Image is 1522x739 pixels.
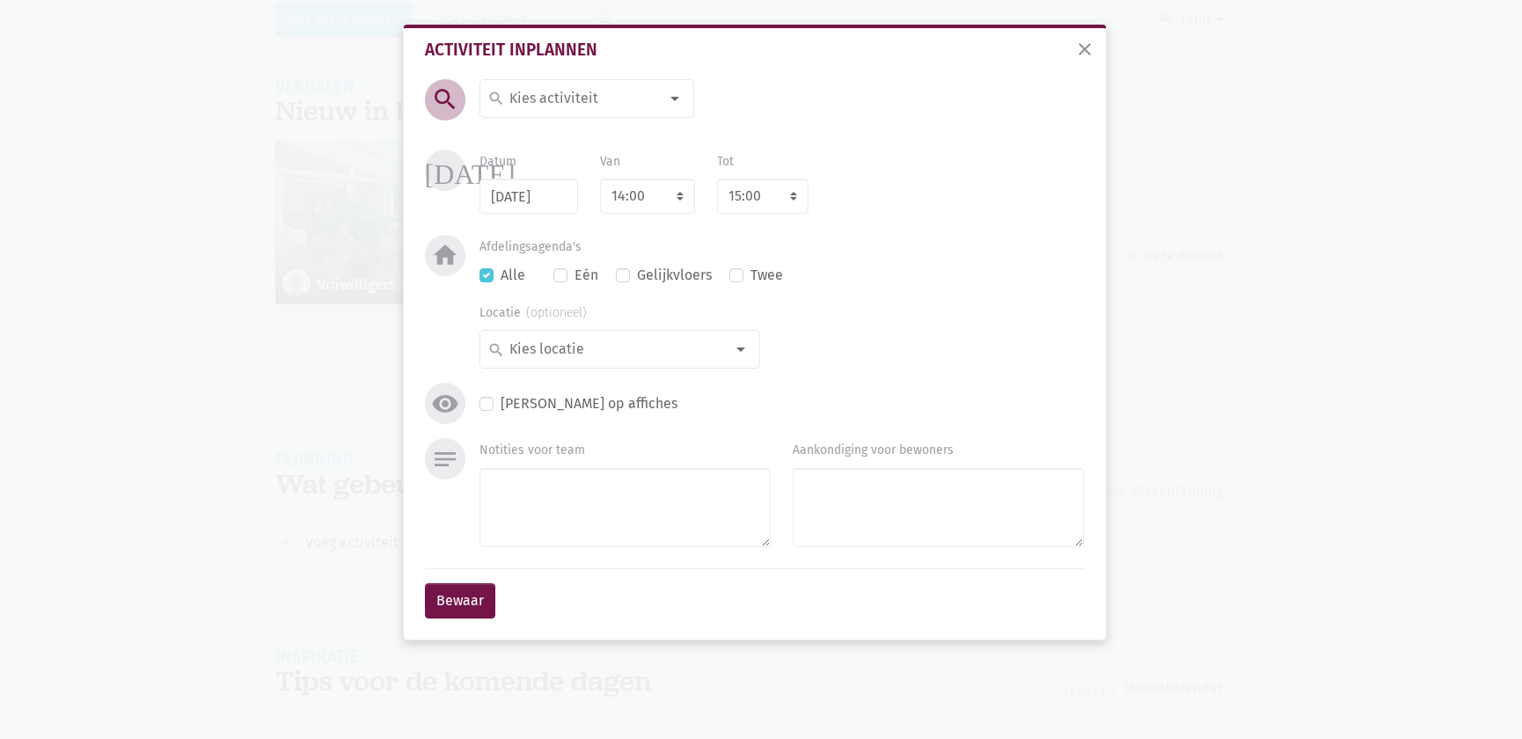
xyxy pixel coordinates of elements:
input: Kies locatie [507,338,724,361]
label: [PERSON_NAME] op affiches [501,392,677,415]
label: Van [600,152,620,172]
div: Activiteit inplannen [425,42,1085,58]
label: Aankondiging voor bewoners [793,441,954,460]
i: home [431,241,459,269]
i: visibility [431,390,459,418]
label: Afdelingsagenda's [479,238,582,257]
span: close [1074,39,1095,60]
label: Alle [501,264,525,287]
label: Notities voor team [479,441,585,460]
label: Twee [750,264,783,287]
label: Datum [479,152,516,172]
label: Tot [717,152,734,172]
label: Eén [574,264,598,287]
input: Kies activiteit [507,87,659,110]
i: search [431,85,459,113]
button: Bewaar [425,583,495,618]
i: [DATE] [425,156,516,184]
label: Locatie [479,304,587,323]
button: sluiten [1067,32,1102,70]
i: notes [431,445,459,473]
label: Gelijkvloers [637,264,712,287]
